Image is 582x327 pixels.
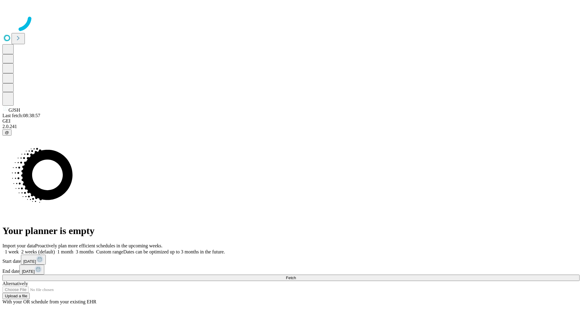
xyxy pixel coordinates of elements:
[2,299,96,304] span: With your OR schedule from your existing EHR
[57,249,73,254] span: 1 month
[2,129,12,136] button: @
[22,269,35,274] span: [DATE]
[2,275,580,281] button: Fetch
[21,249,55,254] span: 2 weeks (default)
[2,118,580,124] div: GEI
[123,249,225,254] span: Dates can be optimized up to 3 months in the future.
[76,249,94,254] span: 3 months
[5,130,9,135] span: @
[96,249,123,254] span: Custom range
[5,249,19,254] span: 1 week
[2,113,40,118] span: Last fetch: 08:38:57
[21,255,46,265] button: [DATE]
[2,265,580,275] div: End date
[2,255,580,265] div: Start date
[8,107,20,113] span: GJSH
[23,259,36,264] span: [DATE]
[286,276,296,280] span: Fetch
[2,225,580,236] h1: Your planner is empty
[35,243,162,248] span: Proactively plan more efficient schedules in the upcoming weeks.
[2,243,35,248] span: Import your data
[2,124,580,129] div: 2.0.241
[19,265,44,275] button: [DATE]
[2,281,28,286] span: Alternatively
[2,293,30,299] button: Upload a file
